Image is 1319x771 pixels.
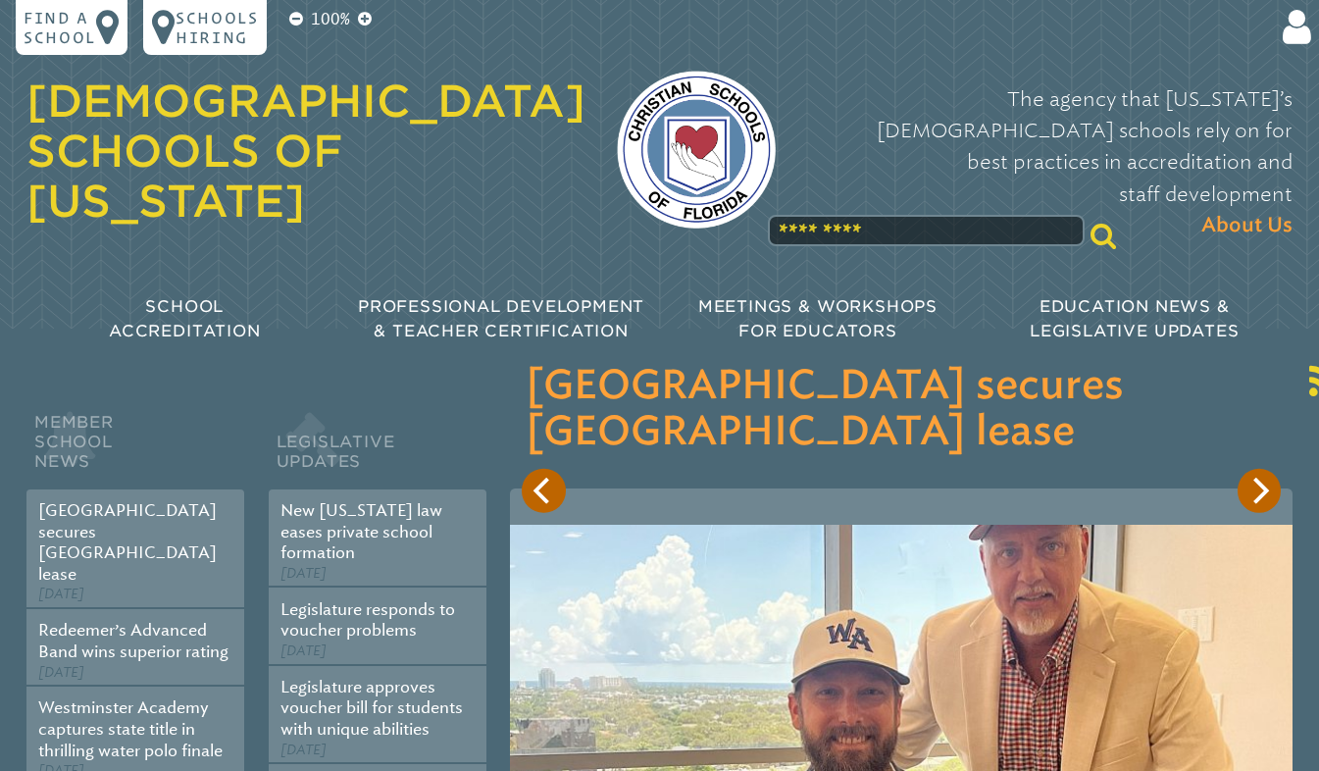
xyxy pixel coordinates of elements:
span: [DATE] [280,742,327,758]
h3: [GEOGRAPHIC_DATA] secures [GEOGRAPHIC_DATA] lease [526,364,1277,455]
a: Legislature approves voucher bill for students with unique abilities [280,678,463,739]
p: Schools Hiring [176,8,258,47]
span: [DATE] [280,642,327,659]
a: [GEOGRAPHIC_DATA] secures [GEOGRAPHIC_DATA] lease [38,501,217,584]
a: [DEMOGRAPHIC_DATA] Schools of [US_STATE] [26,75,585,228]
a: New [US_STATE] law eases private school formation [280,501,442,562]
h2: Member School News [26,408,244,489]
span: Education News & Legislative Updates [1030,297,1239,339]
a: Legislature responds to voucher problems [280,600,455,641]
img: csf-logo-web-colors.png [617,71,775,229]
span: School Accreditation [109,297,261,339]
h2: Legislative Updates [269,408,486,489]
p: The agency that [US_STATE]’s [DEMOGRAPHIC_DATA] schools rely on for best practices in accreditati... [807,83,1293,241]
button: Next [1238,469,1281,512]
span: Meetings & Workshops for Educators [698,297,938,339]
span: Professional Development & Teacher Certification [358,297,644,339]
span: About Us [1201,210,1293,241]
span: [DATE] [38,586,84,602]
a: Westminster Academy captures state title in thrilling water polo finale [38,698,223,759]
p: Find a school [24,8,96,47]
button: Previous [522,469,565,512]
a: Redeemer’s Advanced Band wins superior rating [38,621,228,661]
p: 100% [307,8,354,31]
span: [DATE] [38,664,84,681]
span: [DATE] [280,565,327,582]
